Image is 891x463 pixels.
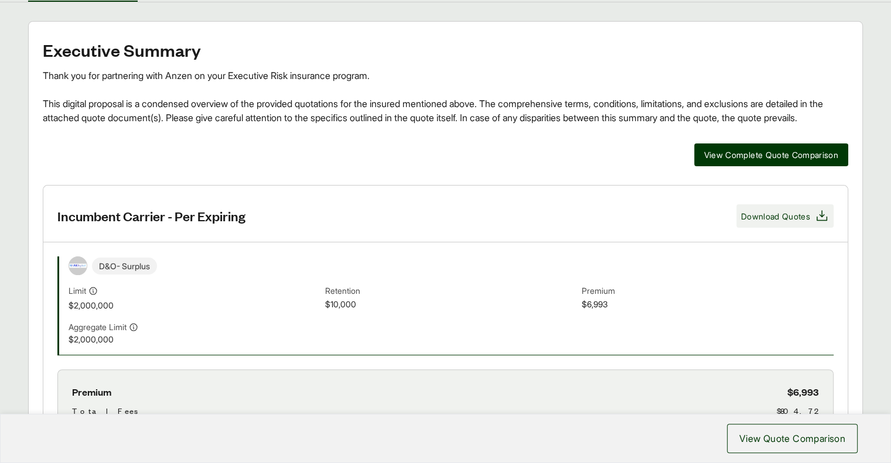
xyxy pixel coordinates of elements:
span: Retention [325,284,577,298]
span: View Quote Comparison [739,431,845,445]
button: View Quote Comparison [727,424,858,453]
span: D&O - Surplus [92,258,157,275]
span: Total Fees [72,404,138,417]
span: Download Quotes [741,210,810,222]
button: View Complete Quote Comparison [694,143,849,166]
h3: Incumbent Carrier - Per Expiring [57,207,245,225]
span: View Complete Quote Comparison [704,149,839,161]
img: AllDigital [69,263,87,267]
div: Thank you for partnering with Anzen on your Executive Risk insurance program. This digital propos... [43,68,848,125]
span: $2,000,000 [69,333,320,345]
span: Limit [69,284,86,297]
button: Download Quotes [736,204,834,228]
span: Premium [582,284,834,298]
span: $6,993 [582,298,834,311]
h2: Executive Summary [43,40,848,59]
span: Premium [72,384,111,400]
span: $804.72 [777,404,819,417]
span: $6,993 [787,384,819,400]
span: $10,000 [325,298,577,311]
span: $2,000,000 [69,299,320,311]
span: Aggregate Limit [69,321,127,333]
